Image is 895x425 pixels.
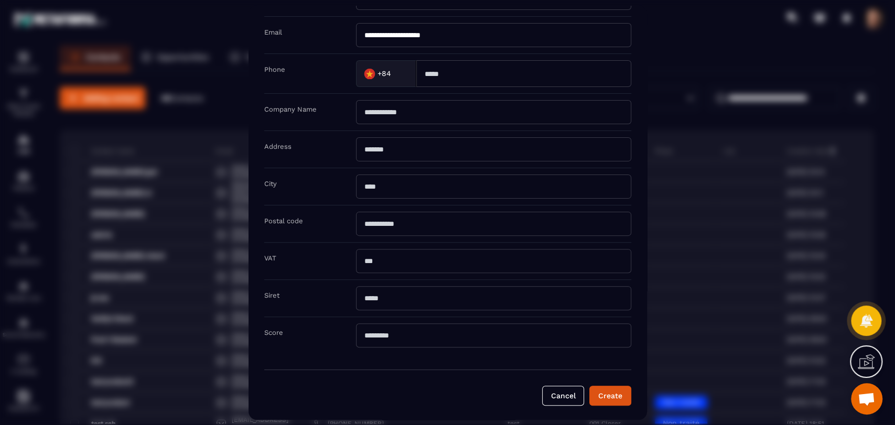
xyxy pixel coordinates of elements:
[393,66,405,81] input: Search for option
[264,143,292,150] label: Address
[377,68,391,79] span: +84
[359,63,380,84] img: Country Flag
[264,254,276,262] label: VAT
[264,217,303,225] label: Postal code
[589,386,631,406] button: Create
[264,291,279,299] label: Siret
[264,28,282,36] label: Email
[851,383,882,415] div: Mở cuộc trò chuyện
[356,60,416,87] div: Search for option
[264,329,283,336] label: Score
[264,180,277,188] label: City
[542,386,584,406] button: Cancel
[264,66,285,73] label: Phone
[264,105,317,113] label: Company Name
